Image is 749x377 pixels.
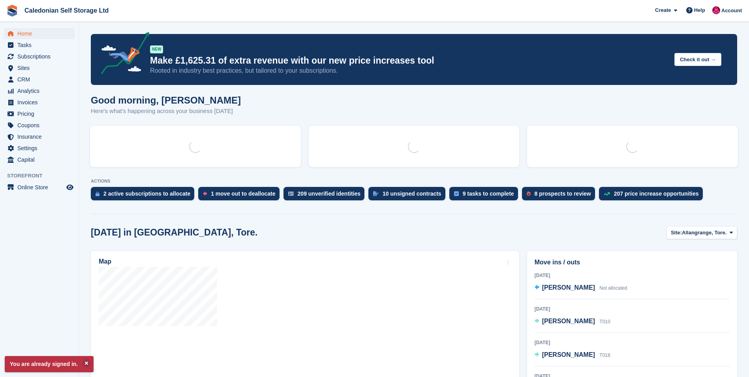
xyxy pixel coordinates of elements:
div: [DATE] [535,339,730,346]
a: Preview store [65,183,75,192]
div: NEW [150,45,163,53]
a: menu [4,74,75,85]
div: 2 active subscriptions to allocate [103,190,190,197]
a: [PERSON_NAME] T018 [535,350,610,360]
div: 1 move out to deallocate [211,190,275,197]
span: Insurance [17,131,65,142]
span: Help [694,6,705,14]
img: contract_signature_icon-13c848040528278c33f63329250d36e43548de30e8caae1d1a13099fd9432cc5.svg [373,191,379,196]
a: 10 unsigned contracts [368,187,449,204]
a: 8 prospects to review [522,187,599,204]
a: Caledonian Self Storage Ltd [21,4,112,17]
a: menu [4,143,75,154]
span: Capital [17,154,65,165]
span: Invoices [17,97,65,108]
span: CRM [17,74,65,85]
h2: Move ins / outs [535,258,730,267]
p: You are already signed in. [5,356,94,372]
img: price_increase_opportunities-93ffe204e8149a01c8c9dc8f82e8f89637d9d84a8eef4429ea346261dce0b2c0.svg [604,192,610,196]
p: ACTIONS [91,179,737,184]
span: [PERSON_NAME] [542,318,595,324]
a: menu [4,97,75,108]
a: menu [4,62,75,74]
h1: Good morning, [PERSON_NAME] [91,95,241,106]
img: verify_identity-adf6edd0f0f0b5bbfe63781bf79b02c33cf7c696d77639b501bdc392416b5a36.svg [288,191,294,196]
a: menu [4,85,75,96]
p: Make £1,625.31 of extra revenue with our new price increases tool [150,55,668,66]
a: [PERSON_NAME] T010 [535,317,610,327]
span: Allangrange, Tore. [682,229,726,237]
a: menu [4,28,75,39]
span: Online Store [17,182,65,193]
span: T010 [599,319,610,324]
div: 10 unsigned contracts [383,190,441,197]
a: 207 price increase opportunities [599,187,707,204]
img: Donald Mathieson [712,6,720,14]
div: [DATE] [535,272,730,279]
h2: [DATE] in [GEOGRAPHIC_DATA], Tore. [91,227,258,238]
a: 209 unverified identities [283,187,369,204]
span: Site: [671,229,682,237]
span: Settings [17,143,65,154]
a: 2 active subscriptions to allocate [91,187,198,204]
a: menu [4,108,75,119]
h2: Map [99,258,111,265]
a: menu [4,131,75,142]
div: 8 prospects to review [535,190,591,197]
span: Home [17,28,65,39]
a: menu [4,182,75,193]
span: Pricing [17,108,65,119]
img: active_subscription_to_allocate_icon-d502201f5373d7db506a760aba3b589e785aa758c864c3986d89f69b8ff3... [96,191,99,196]
a: menu [4,154,75,165]
div: 9 tasks to complete [463,190,514,197]
a: 1 move out to deallocate [198,187,283,204]
span: Coupons [17,120,65,131]
a: menu [4,40,75,51]
button: Site: Allangrange, Tore. [666,226,737,239]
span: Storefront [7,172,79,180]
a: menu [4,51,75,62]
span: [PERSON_NAME] [542,351,595,358]
div: 209 unverified identities [298,190,361,197]
img: stora-icon-8386f47178a22dfd0bd8f6a31ec36ba5ce8667c1dd55bd0f319d3a0aa187defe.svg [6,5,18,17]
a: [PERSON_NAME] Not allocated [535,283,627,293]
img: move_outs_to_deallocate_icon-f764333ba52eb49d3ac5e1228854f67142a1ed5810a6f6cc68b1a99e826820c5.svg [203,191,207,196]
span: Create [655,6,671,14]
a: 9 tasks to complete [449,187,522,204]
span: [PERSON_NAME] [542,284,595,291]
a: menu [4,120,75,131]
span: Sites [17,62,65,74]
img: task-75834270c22a3079a89374b754ae025e5fb1db73e45f91037f5363f120a921f8.svg [454,191,459,196]
span: Analytics [17,85,65,96]
span: Not allocated [599,285,627,291]
span: Subscriptions [17,51,65,62]
span: Tasks [17,40,65,51]
img: prospect-51fa495bee0391a8d652442698ab0144808aea92771e9ea1ae160a38d050c398.svg [527,191,531,196]
p: Rooted in industry best practices, but tailored to your subscriptions. [150,66,668,75]
div: 207 price increase opportunities [614,190,699,197]
div: [DATE] [535,305,730,313]
img: price-adjustments-announcement-icon-8257ccfd72463d97f412b2fc003d46551f7dbcb40ab6d574587a9cd5c0d94... [94,32,150,77]
span: Account [721,7,742,15]
span: T018 [599,352,610,358]
p: Here's what's happening across your business [DATE] [91,107,241,116]
button: Check it out → [674,53,721,66]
